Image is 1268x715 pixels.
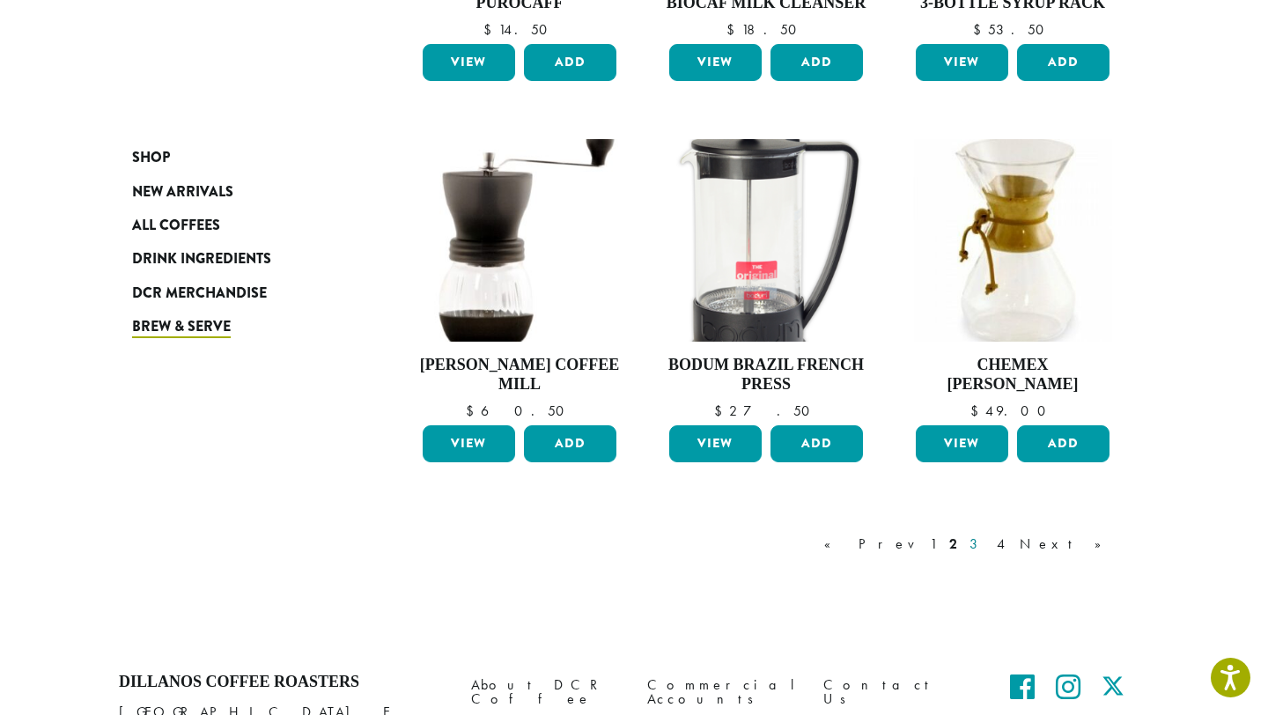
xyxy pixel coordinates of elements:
[418,139,621,342] img: Hario-Coffee-Mill-1-300x300.jpg
[483,20,556,39] bdi: 14.50
[966,534,988,555] a: 3
[132,242,343,276] a: Drink Ingredients
[946,534,961,555] a: 2
[132,141,343,174] a: Shop
[926,534,940,555] a: 1
[911,356,1114,394] h4: Chemex [PERSON_NAME]
[483,20,498,39] span: $
[471,673,621,711] a: About DCR Coffee
[132,310,343,343] a: Brew & Serve
[132,316,231,338] span: Brew & Serve
[647,673,797,711] a: Commercial Accounts
[714,402,818,420] bdi: 27.50
[132,215,220,237] span: All Coffees
[132,174,343,208] a: New Arrivals
[970,402,985,420] span: $
[524,44,616,81] button: Add
[714,402,729,420] span: $
[665,139,867,418] a: Bodum Brazil French Press $27.50
[914,139,1112,342] img: Chemex-e1551572504514-293x300.jpg
[916,44,1008,81] a: View
[823,673,973,711] a: Contact Us
[132,276,343,310] a: DCR Merchandise
[665,139,867,342] img: Bodum-French-Press-300x300.png
[418,139,621,418] a: [PERSON_NAME] Coffee Mill $60.50
[423,425,515,462] a: View
[418,356,621,394] h4: [PERSON_NAME] Coffee Mill
[1016,534,1117,555] a: Next »
[132,181,233,203] span: New Arrivals
[665,356,867,394] h4: Bodum Brazil French Press
[466,402,481,420] span: $
[466,402,572,420] bdi: 60.50
[726,20,805,39] bdi: 18.50
[423,44,515,81] a: View
[993,534,1011,555] a: 4
[132,248,271,270] span: Drink Ingredients
[770,425,863,462] button: Add
[132,147,170,169] span: Shop
[669,44,762,81] a: View
[524,425,616,462] button: Add
[821,534,921,555] a: « Prev
[119,673,445,692] h4: Dillanos Coffee Roasters
[1017,44,1109,81] button: Add
[973,20,1052,39] bdi: 53.50
[132,283,267,305] span: DCR Merchandise
[726,20,741,39] span: $
[669,425,762,462] a: View
[911,139,1114,418] a: Chemex [PERSON_NAME] $49.00
[132,209,343,242] a: All Coffees
[973,20,988,39] span: $
[970,402,1054,420] bdi: 49.00
[916,425,1008,462] a: View
[770,44,863,81] button: Add
[1017,425,1109,462] button: Add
